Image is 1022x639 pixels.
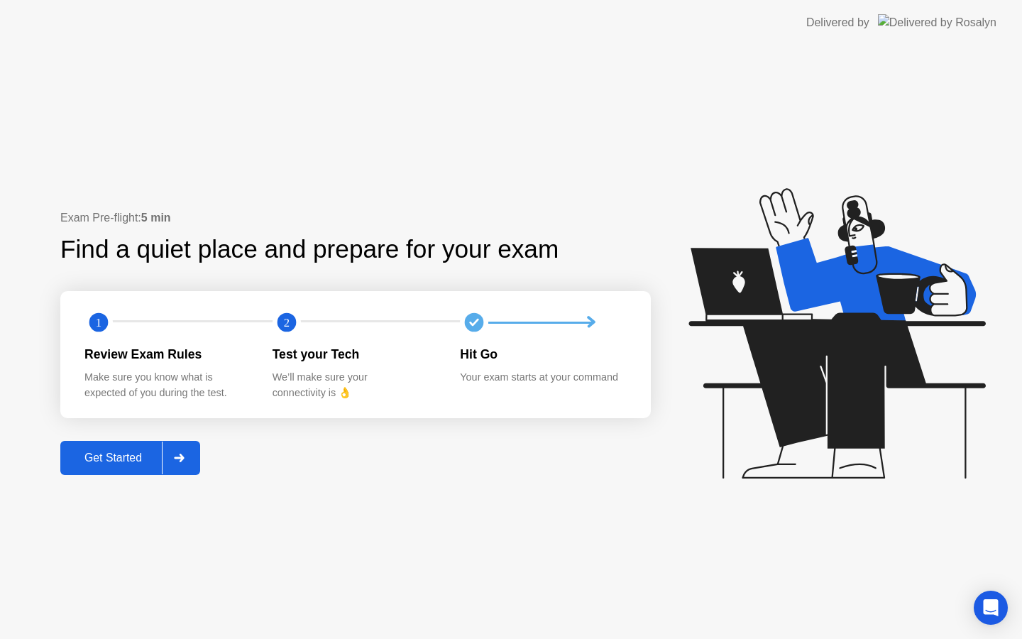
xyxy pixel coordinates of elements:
[806,14,869,31] div: Delivered by
[878,14,996,31] img: Delivered by Rosalyn
[96,316,101,329] text: 1
[65,452,162,464] div: Get Started
[84,370,250,400] div: Make sure you know what is expected of you during the test.
[84,345,250,364] div: Review Exam Rules
[460,370,625,386] div: Your exam starts at your command
[273,370,438,400] div: We’ll make sure your connectivity is 👌
[60,441,200,475] button: Get Started
[284,316,290,329] text: 2
[460,345,625,364] div: Hit Go
[974,591,1008,625] div: Open Intercom Messenger
[60,209,651,226] div: Exam Pre-flight:
[141,212,171,224] b: 5 min
[60,231,561,268] div: Find a quiet place and prepare for your exam
[273,345,438,364] div: Test your Tech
